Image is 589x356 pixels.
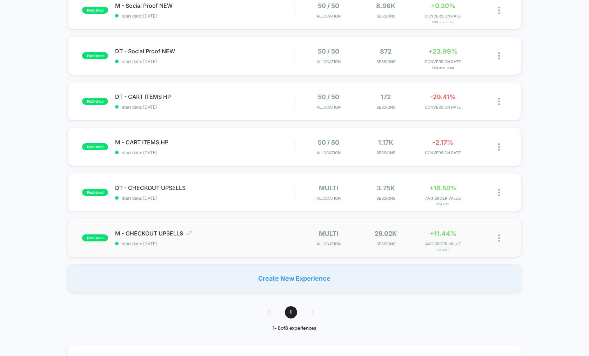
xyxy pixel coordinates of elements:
[115,48,294,55] span: DT - Social Proof NEW
[316,196,341,201] span: Allocation
[115,241,294,246] span: start date: [DATE]
[416,150,470,155] span: CONVERSION RATE
[359,241,413,246] span: Sessions
[498,189,500,196] img: close
[115,230,294,237] span: M - CHECKOUT UPSELLS
[416,248,470,252] span: for LIST
[433,139,453,146] span: -2.17%
[319,184,338,192] span: multi
[359,150,413,155] span: Sessions
[316,241,341,246] span: Allocation
[318,139,339,146] span: 50 / 50
[431,2,455,9] span: +0.20%
[68,264,521,292] div: Create New Experience
[430,93,456,101] span: -29.41%
[82,143,108,150] span: published
[319,230,338,237] span: multi
[82,7,108,14] span: published
[285,306,297,319] span: 1
[498,52,500,60] img: close
[82,234,108,241] span: published
[380,48,391,55] span: 872
[318,93,339,101] span: 50 / 50
[498,234,500,242] img: close
[316,150,341,155] span: Allocation
[359,196,413,201] span: Sessions
[316,14,341,19] span: Allocation
[115,139,294,146] span: M - CART ITEMS HP
[375,230,397,237] span: 29.02k
[416,59,470,64] span: CONVERSION RATE
[416,203,470,206] span: for LIST
[377,184,395,192] span: 3.75k
[428,48,457,55] span: +23.99%
[429,184,457,192] span: +16.50%
[316,105,341,110] span: Allocation
[381,93,391,101] span: 172
[416,66,470,69] span: for נמכרו - מרכז
[316,59,341,64] span: Allocation
[115,150,294,155] span: start date: [DATE]
[261,326,328,331] div: 1 - 8 of 8 experiences
[115,2,294,9] span: M - Social Proof NEW
[115,93,294,100] span: DT - CART ITEMS HP
[82,98,108,105] span: published
[318,2,339,9] span: 50 / 50
[498,98,500,105] img: close
[378,139,393,146] span: 1.17k
[359,59,413,64] span: Sessions
[115,104,294,110] span: start date: [DATE]
[416,14,470,19] span: CONVERSION RATE
[498,143,500,151] img: close
[115,196,294,201] span: start date: [DATE]
[416,20,470,24] span: for נמכרו - אדום
[359,105,413,110] span: Sessions
[115,13,294,19] span: start date: [DATE]
[430,230,456,237] span: +11.44%
[115,184,294,191] span: DT - CHECKOUT UPSELLS
[115,59,294,64] span: start date: [DATE]
[498,7,500,14] img: close
[416,105,470,110] span: CONVERSION RATE
[318,48,339,55] span: 50 / 50
[416,196,470,201] span: AVG ORDER VALUE
[359,14,413,19] span: Sessions
[376,2,395,9] span: 8.96k
[416,241,470,246] span: AVG ORDER VALUE
[82,52,108,59] span: published
[82,189,108,196] span: published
